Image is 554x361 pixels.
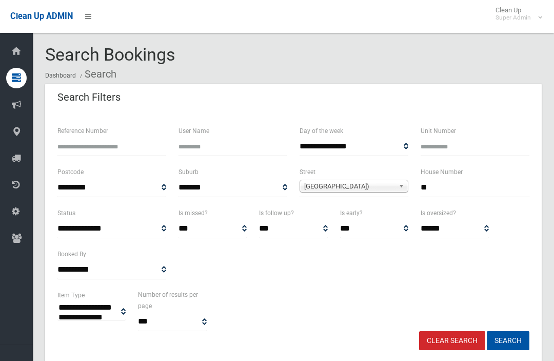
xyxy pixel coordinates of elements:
[419,331,485,350] a: Clear Search
[490,6,541,22] span: Clean Up
[57,290,85,301] label: Item Type
[45,44,175,65] span: Search Bookings
[45,87,133,107] header: Search Filters
[179,125,209,137] label: User Name
[179,207,208,219] label: Is missed?
[179,166,199,178] label: Suburb
[300,125,343,137] label: Day of the week
[57,207,75,219] label: Status
[421,125,456,137] label: Unit Number
[340,207,363,219] label: Is early?
[421,207,456,219] label: Is oversized?
[57,125,108,137] label: Reference Number
[259,207,294,219] label: Is follow up?
[496,14,531,22] small: Super Admin
[57,249,86,260] label: Booked By
[57,166,84,178] label: Postcode
[300,166,315,178] label: Street
[304,180,394,193] span: [GEOGRAPHIC_DATA])
[77,65,116,84] li: Search
[10,11,73,21] span: Clean Up ADMIN
[487,331,529,350] button: Search
[421,166,463,178] label: House Number
[138,289,206,312] label: Number of results per page
[45,72,76,79] a: Dashboard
